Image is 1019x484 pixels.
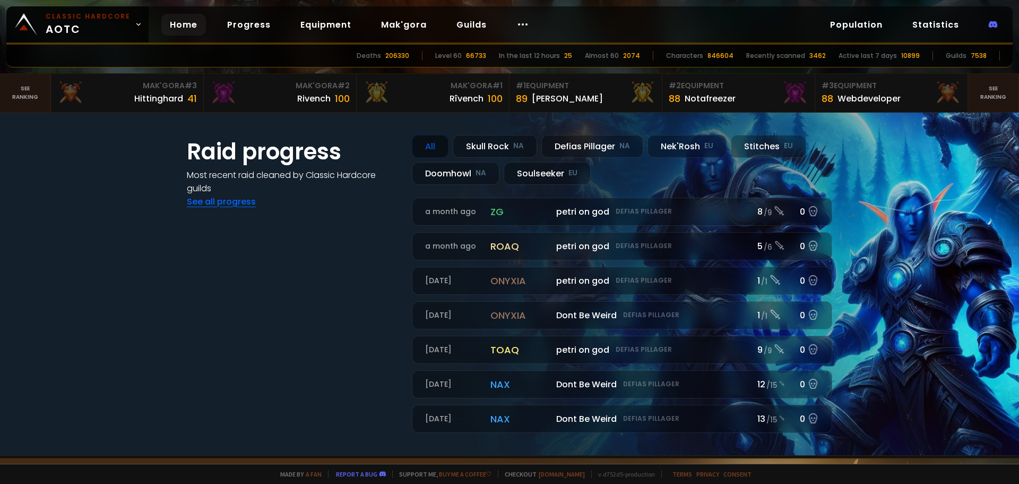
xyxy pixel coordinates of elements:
div: Mak'Gora [363,80,503,91]
a: See all progress [187,196,256,208]
a: [DATE]naxDont Be WeirdDefias Pillager13 /150 [412,405,832,433]
a: a month agozgpetri on godDefias Pillager8 /90 [412,198,832,226]
a: Statistics [904,14,968,36]
a: a month agoroaqpetri on godDefias Pillager5 /60 [412,232,832,260]
div: 41 [187,91,197,106]
span: Made by [274,470,322,478]
div: Characters [666,51,703,61]
div: Mak'Gora [210,80,350,91]
a: Buy me a coffee [439,470,491,478]
a: [DATE]naxDont Be WeirdDefias Pillager12 /150 [412,370,832,398]
a: Home [161,14,206,36]
div: 10899 [901,51,920,61]
h1: Raid progress [187,135,399,168]
div: 89 [516,91,528,106]
div: Doomhowl [412,162,499,185]
div: Equipment [822,80,961,91]
div: 25 [564,51,572,61]
a: Terms [672,470,692,478]
span: # 3 [822,80,834,91]
a: Mak'gora [373,14,435,36]
div: 7538 [971,51,987,61]
div: Almost 60 [585,51,619,61]
h4: Most recent raid cleaned by Classic Hardcore guilds [187,168,399,195]
small: NA [513,141,524,151]
div: Level 60 [435,51,462,61]
span: # 1 [493,80,503,91]
div: 66733 [466,51,486,61]
small: EU [784,141,793,151]
div: Webdeveloper [837,92,901,105]
div: Deaths [357,51,381,61]
div: In the last 12 hours [499,51,560,61]
a: #3Equipment88Webdeveloper [815,74,968,112]
div: Guilds [946,51,966,61]
div: Notafreezer [685,92,736,105]
div: Mak'Gora [57,80,197,91]
div: 88 [822,91,833,106]
span: # 1 [516,80,526,91]
a: Population [822,14,891,36]
a: #2Equipment88Notafreezer [662,74,815,112]
span: # 2 [338,80,350,91]
div: 846604 [707,51,733,61]
div: 3462 [809,51,826,61]
div: Active last 7 days [839,51,897,61]
div: 206330 [385,51,409,61]
div: All [412,135,448,158]
a: Equipment [292,14,360,36]
small: EU [704,141,713,151]
div: [PERSON_NAME] [532,92,603,105]
a: [DATE]toaqpetri on godDefias Pillager9 /90 [412,336,832,364]
small: NA [619,141,630,151]
a: Consent [723,470,752,478]
div: Equipment [516,80,655,91]
a: Privacy [696,470,719,478]
a: Mak'Gora#3Hittinghard41 [51,74,204,112]
span: # 2 [669,80,681,91]
div: Recently scanned [746,51,805,61]
small: EU [568,168,577,179]
a: Mak'Gora#2Rivench100 [204,74,357,112]
span: Checkout [498,470,585,478]
div: Rivench [297,92,331,105]
a: [DOMAIN_NAME] [539,470,585,478]
div: 2074 [623,51,640,61]
small: NA [476,168,486,179]
span: v. d752d5 - production [591,470,655,478]
span: # 3 [185,80,197,91]
a: Mak'Gora#1Rîvench100 [357,74,509,112]
div: Soulseeker [504,162,591,185]
div: Stitches [731,135,806,158]
a: a fan [306,470,322,478]
div: Defias Pillager [541,135,643,158]
a: Report a bug [336,470,377,478]
div: Nek'Rosh [647,135,727,158]
div: Skull Rock [453,135,537,158]
div: 100 [335,91,350,106]
span: AOTC [46,12,131,37]
div: 100 [488,91,503,106]
div: 88 [669,91,680,106]
div: Hittinghard [134,92,183,105]
a: Classic HardcoreAOTC [6,6,149,43]
a: [DATE]onyxiapetri on godDefias Pillager1 /10 [412,267,832,295]
span: Support me, [392,470,491,478]
small: Classic Hardcore [46,12,131,21]
a: Guilds [448,14,495,36]
a: Progress [219,14,279,36]
div: Equipment [669,80,808,91]
a: #1Equipment89[PERSON_NAME] [509,74,662,112]
a: [DATE]onyxiaDont Be WeirdDefias Pillager1 /10 [412,301,832,329]
div: Rîvench [450,92,483,105]
a: Seeranking [968,74,1019,112]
